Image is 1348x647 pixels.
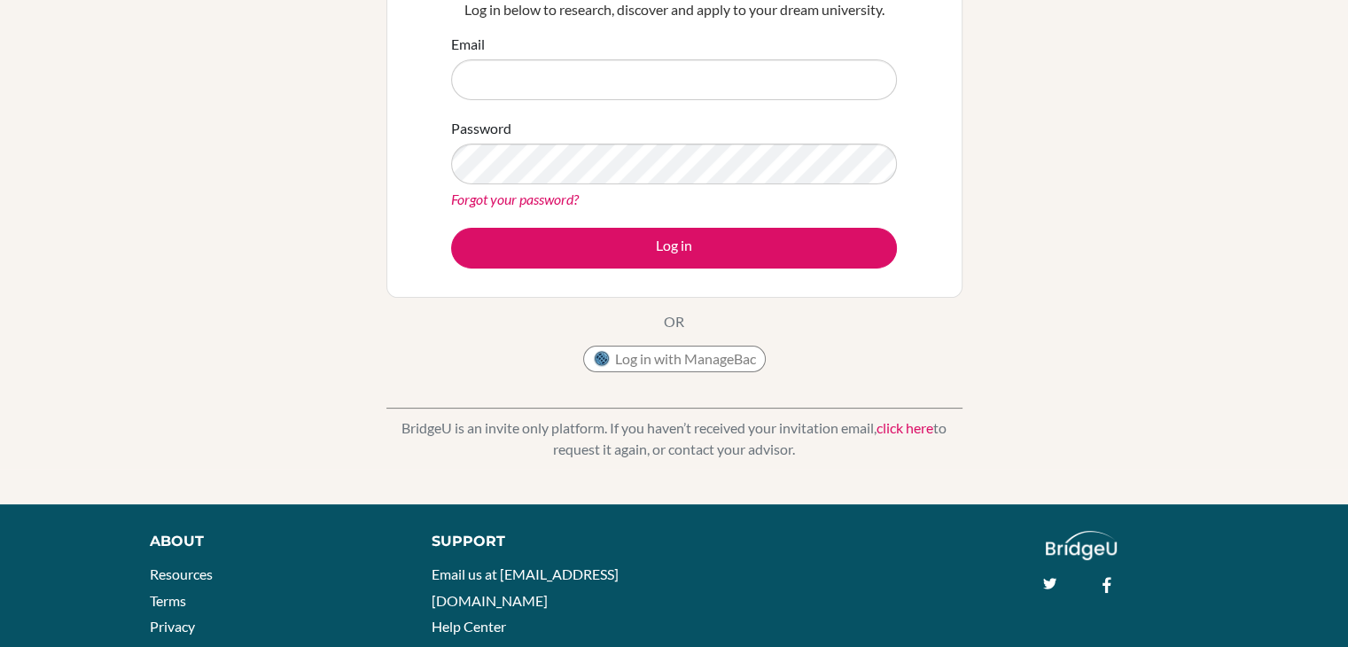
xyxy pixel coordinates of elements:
a: Privacy [150,618,195,635]
button: Log in [451,228,897,269]
label: Password [451,118,511,139]
div: Support [432,531,655,552]
p: OR [664,311,684,332]
img: logo_white@2x-f4f0deed5e89b7ecb1c2cc34c3e3d731f90f0f143d5ea2071677605dd97b5244.png [1046,531,1118,560]
a: Resources [150,565,213,582]
a: Help Center [432,618,506,635]
p: BridgeU is an invite only platform. If you haven’t received your invitation email, to request it ... [386,417,962,460]
button: Log in with ManageBac [583,346,766,372]
a: Email us at [EMAIL_ADDRESS][DOMAIN_NAME] [432,565,619,609]
div: About [150,531,392,552]
a: Forgot your password? [451,191,579,207]
label: Email [451,34,485,55]
a: Terms [150,592,186,609]
a: click here [877,419,933,436]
